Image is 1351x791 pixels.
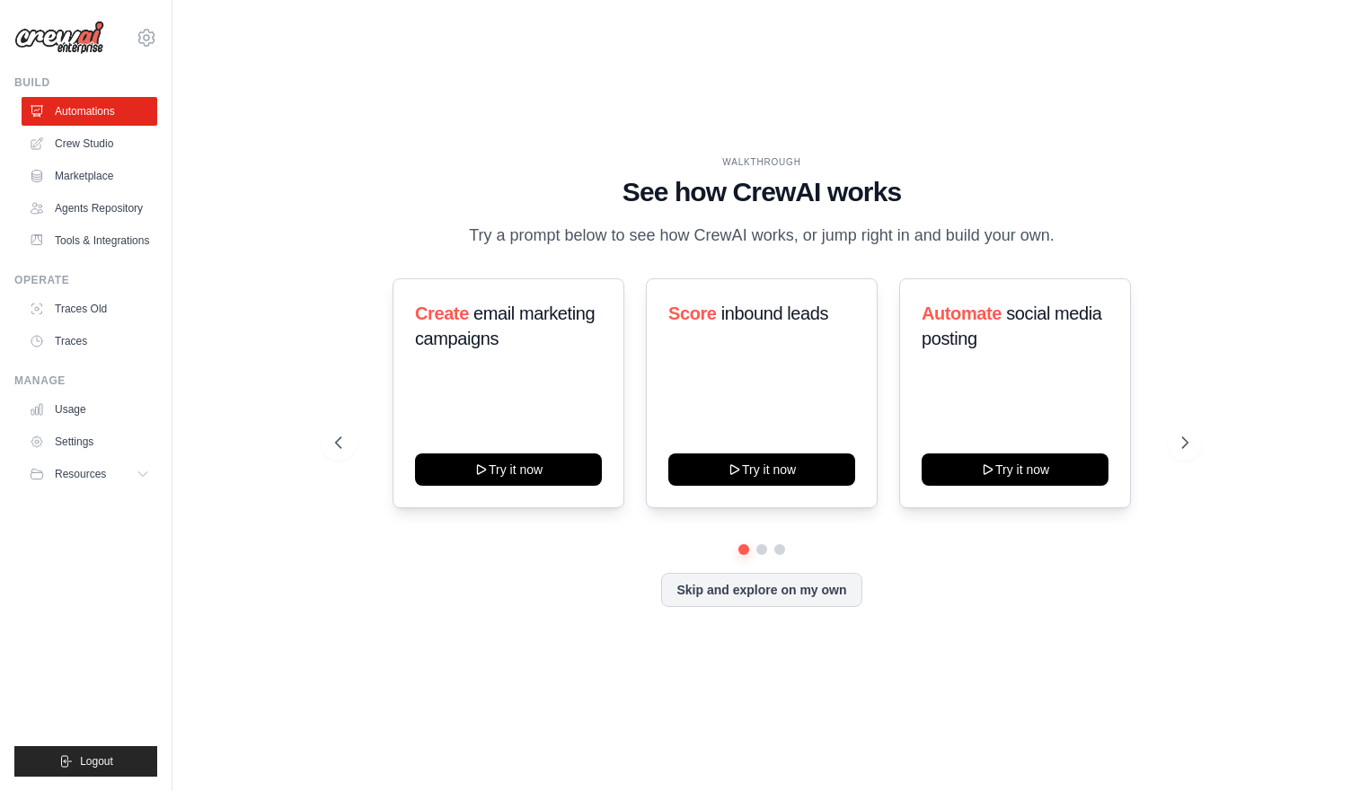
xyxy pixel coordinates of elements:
a: Traces [22,327,157,356]
div: Build [14,75,157,90]
img: Logo [14,21,104,55]
button: Try it now [668,453,855,486]
a: Automations [22,97,157,126]
a: Traces Old [22,294,157,323]
span: inbound leads [721,303,828,323]
div: Operate [14,273,157,287]
span: email marketing campaigns [415,303,595,348]
span: Automate [922,303,1002,323]
span: Create [415,303,469,323]
button: Logout [14,746,157,777]
button: Skip and explore on my own [661,573,861,607]
div: Manage [14,374,157,388]
a: Crew Studio [22,129,157,158]
a: Agents Repository [22,194,157,223]
a: Settings [22,427,157,456]
a: Usage [22,395,157,424]
span: social media posting [922,303,1102,348]
a: Tools & Integrations [22,226,157,255]
button: Resources [22,460,157,488]
p: Try a prompt below to see how CrewAI works, or jump right in and build your own. [460,223,1064,249]
a: Marketplace [22,162,157,190]
h1: See how CrewAI works [335,176,1188,208]
span: Score [668,303,717,323]
button: Try it now [922,453,1108,486]
span: Logout [80,754,113,769]
span: Resources [55,467,106,481]
button: Try it now [415,453,602,486]
div: WALKTHROUGH [335,155,1188,169]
